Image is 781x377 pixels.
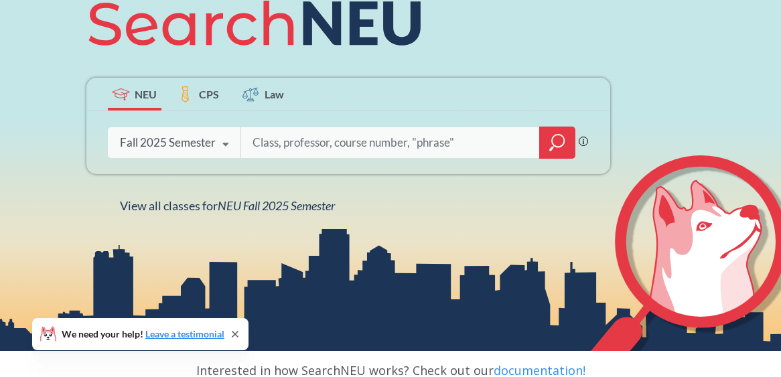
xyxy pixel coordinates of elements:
span: View all classes for [120,198,335,213]
a: Leave a testimonial [145,328,224,340]
div: Fall 2025 Semester [120,135,216,150]
span: NEU [135,86,157,102]
span: NEU Fall 2025 Semester [218,198,335,213]
div: magnifying glass [539,127,575,159]
span: CPS [199,86,219,102]
svg: magnifying glass [549,133,565,152]
span: We need your help! [62,329,224,339]
span: Law [265,86,284,102]
input: Class, professor, course number, "phrase" [251,129,530,157]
